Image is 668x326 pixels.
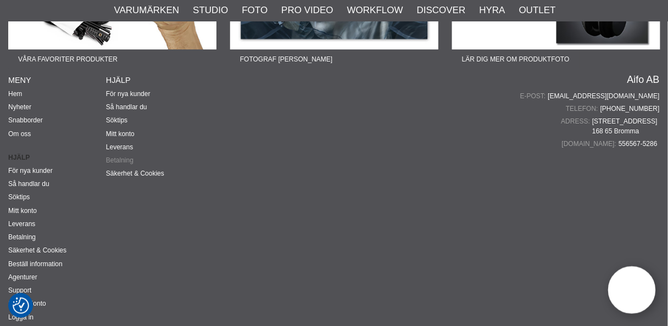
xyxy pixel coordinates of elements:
[8,273,37,281] a: Agenturer
[106,170,164,177] a: Säkerhet & Cookies
[347,3,403,18] a: Workflow
[281,3,333,18] a: Pro Video
[8,75,106,86] h4: Meny
[8,167,53,175] a: För nya kunder
[8,260,63,268] a: Beställ information
[13,296,29,316] button: Samtyckesinställningar
[106,143,133,151] a: Leverans
[417,3,466,18] a: Discover
[106,75,204,86] h4: Hjälp
[561,116,593,126] span: Adress:
[519,3,556,18] a: Outlet
[106,90,151,98] a: För nya kunder
[562,139,619,149] span: [DOMAIN_NAME]:
[592,116,660,136] span: [STREET_ADDRESS] 168 65 Bromma
[8,233,36,241] a: Betalning
[8,116,43,124] a: Snabborder
[8,193,30,201] a: Söktips
[8,246,66,254] a: Säkerhet & Cookies
[480,3,505,18] a: Hyra
[8,153,106,162] strong: Hjälp
[566,104,600,114] span: Telefon:
[242,3,268,18] a: Foto
[600,104,660,114] a: [PHONE_NUMBER]
[627,75,660,85] a: Aifo AB
[8,90,22,98] a: Hem
[106,156,133,164] a: Betalning
[8,180,49,188] a: Så handlar du
[8,49,127,69] span: Våra favoriter produkter
[619,139,660,149] span: 556567-5286
[193,3,228,18] a: Studio
[114,3,180,18] a: Varumärken
[8,103,31,111] a: Nyheter
[106,116,127,124] a: Söktips
[548,91,660,101] a: [EMAIL_ADDRESS][DOMAIN_NAME]
[8,313,34,321] a: Logga in
[106,130,135,138] a: Mitt konto
[8,286,31,294] a: Support
[520,91,548,101] span: E-post:
[106,103,147,111] a: Så handlar du
[8,130,31,138] a: Om oss
[8,220,35,228] a: Leverans
[230,49,342,69] span: Fotograf [PERSON_NAME]
[8,207,37,215] a: Mitt konto
[452,49,580,69] span: Lär dig mer om produktfoto
[8,300,46,307] a: Skapa Konto
[13,297,29,314] img: Revisit consent button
